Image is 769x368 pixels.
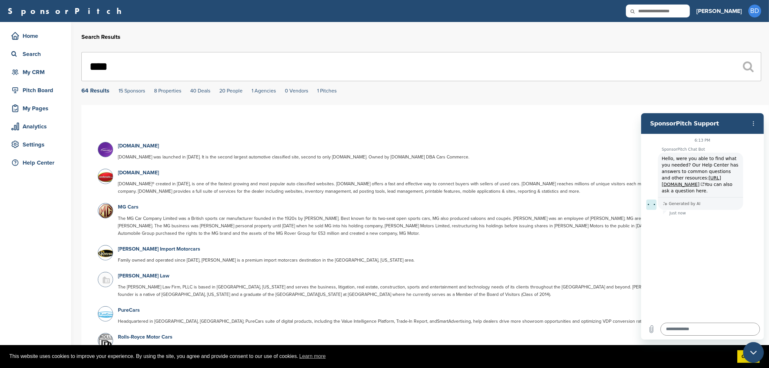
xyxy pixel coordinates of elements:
a: Search [6,47,65,61]
img: Open uri20141112 50798 hndnjj [98,203,114,219]
a: [DOMAIN_NAME] [118,169,159,176]
p: Headquartered in [GEOGRAPHIC_DATA], [GEOGRAPHIC_DATA]; PureCars suite of digital products, includ... [118,318,701,325]
div: 64 Results [81,88,109,93]
p: The MG Car Company Limited was a British sports car manufacturer founded in the 1920s by [PERSON_... [118,215,701,237]
a: 40 Deals [190,88,210,94]
a: 1 Agencies [252,88,276,94]
p: Rolls-Royce Motor Cars Limited engineers, manufactures and distributes luxury automobiles and aut... [118,344,701,359]
a: PureCars [118,307,140,313]
p: The [PERSON_NAME] Law Firm, PLLC is based in [GEOGRAPHIC_DATA], [US_STATE] and serves the busines... [118,283,701,298]
p: [DOMAIN_NAME] was launched in [DATE]. It is the second largest automotive classified site, second... [118,153,701,161]
a: [PERSON_NAME] Law [118,273,169,279]
a: SponsorPitch [8,7,126,15]
a: 0 Vendors [285,88,308,94]
div: Search [10,48,65,60]
p: Family owned and operated since [DATE], [PERSON_NAME] is a premium import motorcars destination i... [118,256,701,264]
a: 8 Properties [154,88,181,94]
div: Settings [10,139,65,150]
a: Settings [6,137,65,152]
a: [DOMAIN_NAME] [118,143,159,149]
img: Data [98,245,114,262]
iframe: Button to launch messaging window, conversation in progress [743,342,764,363]
a: [PERSON_NAME] [696,4,742,18]
a: My CRM [6,65,65,80]
a: 1 Pitches [317,88,337,94]
span: BD [748,5,761,17]
img: Data [98,169,114,185]
a: Help Center [6,155,65,170]
div: Home [10,30,65,42]
a: 15 Sponsors [119,88,145,94]
img: Buildingmissing [98,272,114,288]
div: My CRM [10,66,65,78]
img: Purc [98,307,114,323]
div: My Pages [10,103,65,114]
img: Rr [98,333,114,362]
a: Home [6,28,65,43]
a: Pitch Board [6,83,65,98]
span: This website uses cookies to improve your experience. By using the site, you agree and provide co... [9,352,732,361]
a: dismiss cookie message [737,350,760,363]
div: Pitch Board [10,84,65,96]
h3: [PERSON_NAME] [696,6,742,16]
div: Analytics [10,121,65,132]
h2: Search Results [81,33,761,41]
p: [DOMAIN_NAME]® created in [DATE], is one of the fastest growing and most popular auto classified ... [118,180,701,195]
a: 20 People [219,88,243,94]
a: Rolls-Royce Motor Cars [118,334,172,340]
a: My Pages [6,101,65,116]
a: MG Cars [118,204,139,210]
a: learn more about cookies [298,352,327,361]
img: Eeqonuiw 400x400 [98,142,114,158]
div: Help Center [10,157,65,168]
iframe: Messaging window [641,113,764,340]
a: [PERSON_NAME] Import Motorcars [118,246,200,252]
a: Analytics [6,119,65,134]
